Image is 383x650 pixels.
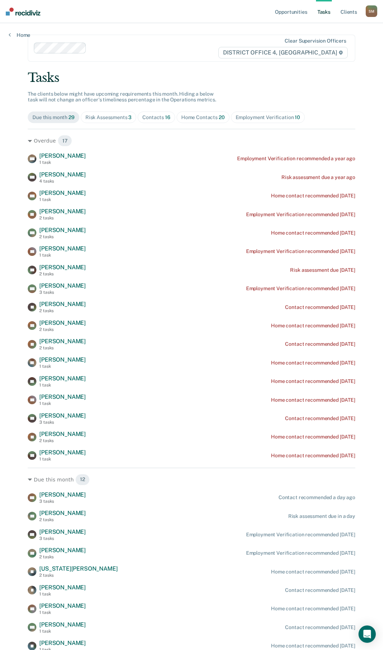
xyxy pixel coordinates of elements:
span: [PERSON_NAME] [39,338,86,345]
span: [PERSON_NAME] [39,189,86,196]
span: 29 [68,114,75,120]
div: Employment Verification recommended [DATE] [246,550,355,556]
span: [PERSON_NAME] [39,227,86,234]
span: [PERSON_NAME] [39,152,86,159]
div: 3 tasks [39,420,86,425]
div: Employment Verification [236,114,300,121]
span: [PERSON_NAME] [39,356,86,363]
span: [PERSON_NAME] [39,491,86,498]
div: Home contact recommended [DATE] [271,397,355,403]
span: [PERSON_NAME] [39,528,86,535]
div: Home contact recommended [DATE] [271,360,355,366]
span: DISTRICT OFFICE 4, [GEOGRAPHIC_DATA] [218,47,348,58]
span: [PERSON_NAME] [39,319,86,326]
span: 17 [58,135,72,147]
div: 1 task [39,253,86,258]
span: The clients below might have upcoming requirements this month. Hiding a below task will not chang... [28,91,216,103]
span: [PERSON_NAME] [39,264,86,271]
div: Home contact recommended [DATE] [271,606,355,612]
span: [PERSON_NAME] [39,547,86,554]
span: [PERSON_NAME] [39,171,86,178]
div: 2 tasks [39,345,86,350]
span: [US_STATE][PERSON_NAME] [39,565,117,572]
div: Home contact recommended [DATE] [271,193,355,199]
div: Employment Verification recommended [DATE] [246,211,355,218]
span: [PERSON_NAME] [39,449,86,456]
div: Home contact recommended [DATE] [271,453,355,459]
span: [PERSON_NAME] [39,282,86,289]
span: 3 [128,114,132,120]
div: 1 task [39,364,86,369]
span: 16 [165,114,170,120]
div: Employment Verification recommended a year ago [237,156,355,162]
div: Contact recommended [DATE] [285,341,355,347]
div: Open Intercom Messenger [358,625,376,643]
div: Tasks [28,70,355,85]
div: Contact recommended [DATE] [285,587,355,593]
div: Home contact recommended [DATE] [271,378,355,384]
div: Contact recommended a day ago [279,494,355,501]
div: Home contact recommended [DATE] [271,434,355,440]
div: 2 tasks [39,308,86,313]
div: Contact recommended [DATE] [285,624,355,631]
div: Risk assessment due in a day [288,513,355,519]
div: Due this month 12 [28,474,355,485]
div: 2 tasks [39,554,86,559]
span: [PERSON_NAME] [39,431,86,437]
div: S M [366,5,377,17]
div: 2 tasks [39,215,86,221]
div: 2 tasks [39,438,86,443]
div: 1 task [39,610,86,615]
div: 3 tasks [39,290,86,295]
div: Risk assessment due [DATE] [290,267,355,273]
div: 3 tasks [39,536,86,541]
div: Employment Verification recommended [DATE] [246,285,355,292]
div: 1 task [39,592,86,597]
div: Risk assessment due a year ago [281,174,355,180]
span: [PERSON_NAME] [39,393,86,400]
span: [PERSON_NAME] [39,510,86,516]
span: [PERSON_NAME] [39,640,86,646]
img: Recidiviz [6,8,40,16]
span: [PERSON_NAME] [39,208,86,215]
span: [PERSON_NAME] [39,602,86,609]
div: 2 tasks [39,573,117,578]
div: Due this month [32,114,75,121]
div: Employment Verification recommended [DATE] [246,248,355,254]
span: [PERSON_NAME] [39,301,86,307]
div: Home contact recommended [DATE] [271,323,355,329]
span: [PERSON_NAME] [39,584,86,591]
div: Home contact recommended [DATE] [271,230,355,236]
div: 1 task [39,401,86,406]
div: 1 task [39,197,86,202]
div: Risk Assessments [85,114,132,121]
span: 10 [295,114,300,120]
div: 2 tasks [39,327,86,332]
div: Home contact recommended [DATE] [271,569,355,575]
div: Home Contacts [181,114,225,121]
div: Contact recommended [DATE] [285,415,355,422]
span: 20 [219,114,225,120]
div: 2 tasks [39,271,86,276]
span: [PERSON_NAME] [39,375,86,382]
span: [PERSON_NAME] [39,412,86,419]
div: Home contact recommended [DATE] [271,643,355,649]
div: Contacts [142,114,170,121]
a: Home [9,32,30,38]
div: 2 tasks [39,234,86,239]
div: Employment Verification recommended [DATE] [246,532,355,538]
span: 12 [75,474,90,485]
span: [PERSON_NAME] [39,621,86,628]
div: Contact recommended [DATE] [285,304,355,310]
div: 3 tasks [39,499,86,504]
div: 4 tasks [39,179,86,184]
div: Clear supervision officers [285,38,346,44]
span: [PERSON_NAME] [39,245,86,252]
div: Overdue 17 [28,135,355,147]
div: 1 task [39,383,86,388]
div: 1 task [39,160,86,165]
div: 1 task [39,629,86,634]
button: SM [366,5,377,17]
div: 1 task [39,457,86,462]
div: 2 tasks [39,517,86,522]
